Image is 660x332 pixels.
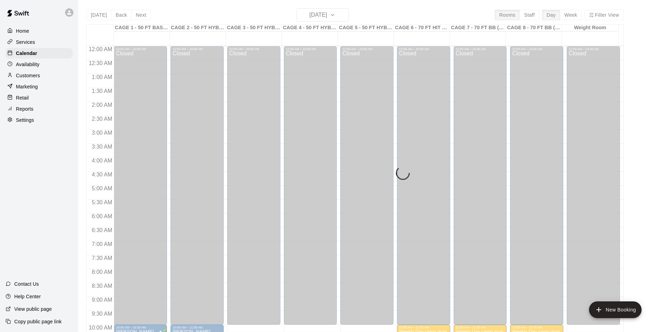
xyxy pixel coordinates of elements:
[90,116,114,122] span: 2:30 AM
[394,25,450,31] div: CAGE 6 - 70 FT HIT TRAX
[282,25,338,31] div: CAGE 4 - 50 FT HYBRID BB/SB
[173,51,222,327] div: Closed
[284,46,337,325] div: 12:00 AM – 10:00 AM: Closed
[338,25,394,31] div: CAGE 5 - 50 FT HYBRID SB/BB
[116,51,165,327] div: Closed
[506,25,562,31] div: CAGE 8 - 70 FT BB (w/ pitching mound)
[90,172,114,177] span: 4:30 AM
[342,47,391,51] div: 12:00 AM – 10:00 AM
[510,46,563,325] div: 12:00 AM – 10:00 AM: Closed
[6,115,73,125] a: Settings
[90,283,114,289] span: 8:30 AM
[6,81,73,92] a: Marketing
[170,46,224,325] div: 12:00 AM – 10:00 AM: Closed
[6,59,73,70] a: Availability
[16,83,38,90] p: Marketing
[6,37,73,47] a: Services
[456,47,505,51] div: 12:00 AM – 10:00 AM
[114,46,167,325] div: 12:00 AM – 10:00 AM: Closed
[229,51,278,327] div: Closed
[14,306,52,313] p: View public page
[16,61,40,68] p: Availability
[512,51,561,327] div: Closed
[456,326,505,329] div: 10:00 AM – 11:30 AM
[16,105,33,112] p: Reports
[90,199,114,205] span: 5:30 AM
[454,46,507,325] div: 12:00 AM – 10:00 AM: Closed
[90,158,114,164] span: 4:00 AM
[16,117,34,124] p: Settings
[512,47,561,51] div: 12:00 AM – 10:00 AM
[16,50,37,57] p: Calendar
[450,25,506,31] div: CAGE 7 - 70 FT BB (w/ pitching mound)
[226,25,282,31] div: CAGE 3 - 50 FT HYBRID BB/SB
[90,227,114,233] span: 6:30 AM
[87,60,114,66] span: 12:30 AM
[456,51,505,327] div: Closed
[90,297,114,303] span: 9:00 AM
[399,47,448,51] div: 12:00 AM – 10:00 AM
[90,130,114,136] span: 3:00 AM
[90,88,114,94] span: 1:30 AM
[90,255,114,261] span: 7:30 AM
[399,51,448,327] div: Closed
[170,25,226,31] div: CAGE 2 - 50 FT HYBRID BB/SB
[229,47,278,51] div: 12:00 AM – 10:00 AM
[6,104,73,114] a: Reports
[90,74,114,80] span: 1:00 AM
[562,25,618,31] div: Weight Room
[569,51,618,327] div: Closed
[397,46,450,325] div: 12:00 AM – 10:00 AM: Closed
[87,325,114,331] span: 10:00 AM
[6,70,73,81] a: Customers
[340,46,393,325] div: 12:00 AM – 10:00 AM: Closed
[589,301,642,318] button: add
[569,47,618,51] div: 12:00 AM – 10:00 AM
[16,27,29,34] p: Home
[16,39,35,46] p: Services
[16,94,29,101] p: Retail
[14,280,39,287] p: Contact Us
[90,144,114,150] span: 3:30 AM
[114,25,170,31] div: CAGE 1 - 50 FT BASEBALL w/ Auto Feeder
[567,46,620,325] div: 12:00 AM – 10:00 AM: Closed
[173,47,222,51] div: 12:00 AM – 10:00 AM
[512,326,561,329] div: 10:00 AM – 11:30 AM
[399,326,448,329] div: 10:00 AM – 11:30 AM
[90,213,114,219] span: 6:00 AM
[6,26,73,36] a: Home
[90,269,114,275] span: 8:00 AM
[116,47,165,51] div: 12:00 AM – 10:00 AM
[286,51,335,327] div: Closed
[342,51,391,327] div: Closed
[14,318,62,325] p: Copy public page link
[116,326,165,329] div: 10:00 AM – 10:30 AM
[90,241,114,247] span: 7:00 AM
[90,185,114,191] span: 5:00 AM
[6,48,73,58] a: Calendar
[227,46,280,325] div: 12:00 AM – 10:00 AM: Closed
[90,311,114,317] span: 9:30 AM
[90,102,114,108] span: 2:00 AM
[14,293,41,300] p: Help Center
[173,326,222,329] div: 10:00 AM – 11:00 AM
[286,47,335,51] div: 12:00 AM – 10:00 AM
[6,93,73,103] a: Retail
[16,72,40,79] p: Customers
[87,46,114,52] span: 12:00 AM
